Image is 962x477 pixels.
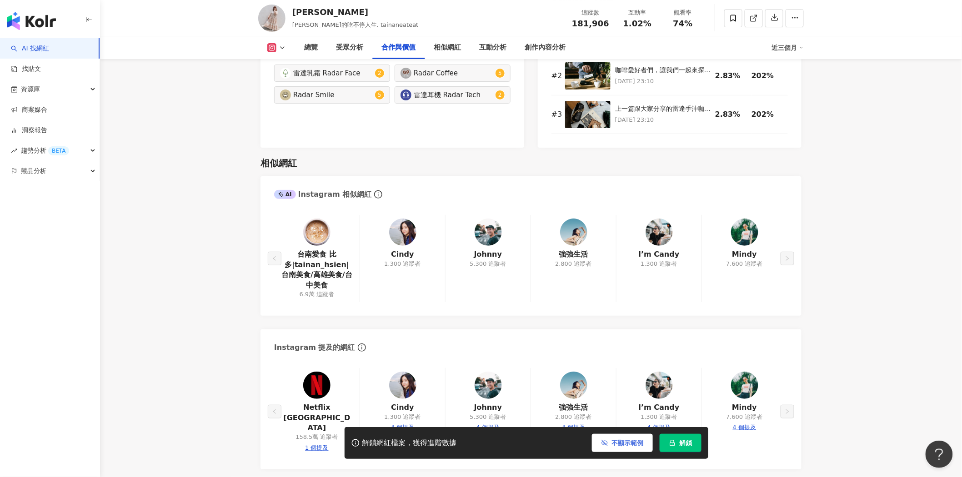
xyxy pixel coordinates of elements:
[11,44,49,53] a: searchAI 找網紅
[620,8,655,17] div: 互動率
[715,109,747,119] div: 2.83%
[268,252,281,265] button: left
[752,109,783,119] div: 202%
[615,115,711,125] p: [DATE] 23:10
[261,157,297,169] div: 相似網紅
[11,105,47,114] a: 商案媒合
[258,5,286,32] img: KOL Avatar
[572,8,609,17] div: 追蹤數
[280,89,291,100] img: KOL Avatar
[666,8,700,17] div: 觀看率
[7,12,56,30] img: logo
[281,402,352,433] a: Netflix [GEOGRAPHIC_DATA]
[381,42,416,53] div: 合作與價值
[572,19,609,28] span: 181,906
[303,219,331,246] img: KOL Avatar
[551,109,561,119] div: # 3
[401,68,411,79] img: KOL Avatar
[48,146,69,155] div: BETA
[303,372,331,402] a: KOL Avatar
[356,342,367,353] span: info-circle
[304,42,318,53] div: 總覽
[292,21,419,28] span: [PERSON_NAME]的吃不停人生, tainaneateat
[293,90,373,100] div: Radar Smile
[615,104,711,114] div: 上一篇跟大家分享的雷達手沖咖啡，經過我的爭取，廠商決定提供更新的優惠給大家！
[772,40,804,55] div: 近三個月
[373,189,384,200] span: info-circle
[274,189,371,199] div: Instagram 相似網紅
[623,19,651,28] span: 1.02%
[551,71,561,81] div: # 2
[660,434,701,452] button: 解鎖
[375,69,384,78] sup: 2
[280,68,291,79] img: KOL Avatar
[592,434,653,452] button: 不顯示範例
[21,79,40,99] span: 資源庫
[615,66,711,75] div: 咖啡愛好者們，讓我們一起來探索雷達手沖咖啡的魅力吧！這是一種獨特而迷人的咖啡沖煮方式，讓我們一起揭開它的神秘面紗。
[336,42,363,53] div: 受眾分析
[715,71,747,81] div: 2.83%
[378,92,381,98] span: 5
[781,405,794,418] button: right
[292,6,419,18] div: [PERSON_NAME]
[498,70,502,76] span: 5
[565,62,611,89] img: 咖啡愛好者們，讓我們一起來探索雷達手沖咖啡的魅力吧！這是一種獨特而迷人的咖啡沖煮方式，讓我們一起揭開它的神秘面紗。
[11,148,17,154] span: rise
[414,68,493,78] div: Radar Coffee
[362,438,456,448] div: 解鎖網紅檔案，獲得進階數據
[268,405,281,418] button: left
[378,70,381,76] span: 2
[752,71,783,81] div: 202%
[496,90,505,99] sup: 2
[293,68,373,78] div: 雷達乳霜 Radar Face
[11,126,47,135] a: 洞察報告
[11,65,41,74] a: 找貼文
[274,190,296,199] div: AI
[496,69,505,78] sup: 5
[669,440,676,446] span: lock
[673,19,692,28] span: 74%
[525,42,566,53] div: 創作內容分析
[303,372,331,399] img: KOL Avatar
[375,90,384,99] sup: 5
[781,252,794,265] button: right
[565,101,611,128] img: 上一篇跟大家分享的雷達手沖咖啡，經過我的爭取，廠商決定提供更新的優惠給大家！
[679,439,692,447] span: 解鎖
[615,76,711,86] p: [DATE] 23:10
[611,439,643,447] span: 不顯示範例
[479,42,506,53] div: 互動分析
[21,161,46,181] span: 競品分析
[498,92,502,98] span: 2
[401,89,411,100] img: KOL Avatar
[281,249,352,290] a: 台南愛食 比多|tainan_hsien|台南美食/高雄美食/台中美食
[21,140,69,161] span: 趨勢分析
[414,90,493,100] div: 雷達耳機 Radar Tech
[434,42,461,53] div: 相似網紅
[300,290,335,298] div: 6.9萬 追蹤者
[303,219,331,249] a: KOL Avatar
[274,343,355,353] div: Instagram 提及的網紅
